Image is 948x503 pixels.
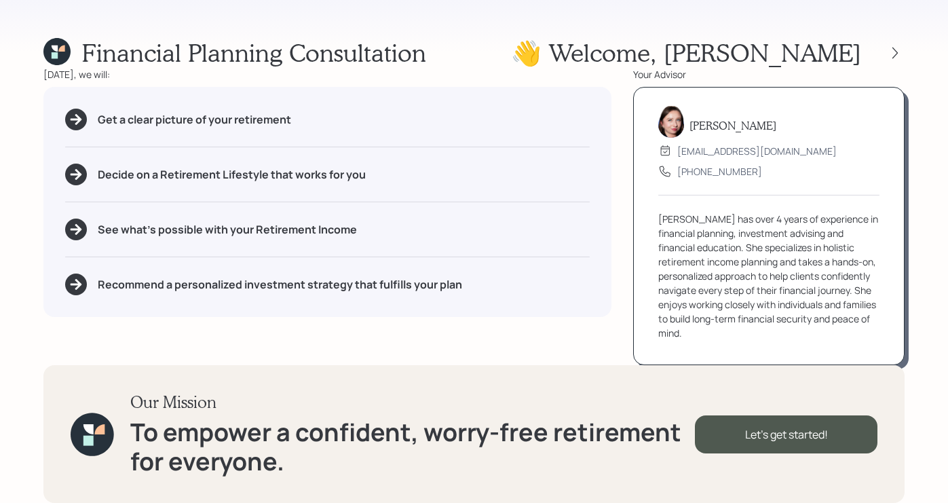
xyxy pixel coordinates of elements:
[98,278,462,291] h5: Recommend a personalized investment strategy that fulfills your plan
[695,415,877,453] div: Let's get started!
[677,144,837,158] div: [EMAIL_ADDRESS][DOMAIN_NAME]
[98,223,357,236] h5: See what's possible with your Retirement Income
[689,119,776,132] h5: [PERSON_NAME]
[130,417,695,476] h1: To empower a confident, worry-free retirement for everyone.
[633,67,905,81] div: Your Advisor
[658,212,879,340] div: [PERSON_NAME] has over 4 years of experience in financial planning, investment advising and finan...
[81,38,426,67] h1: Financial Planning Consultation
[511,38,861,67] h1: 👋 Welcome , [PERSON_NAME]
[658,105,684,138] img: aleksandra-headshot.png
[43,67,611,81] div: [DATE], we will:
[130,392,695,412] h3: Our Mission
[677,164,762,179] div: [PHONE_NUMBER]
[98,168,366,181] h5: Decide on a Retirement Lifestyle that works for you
[98,113,291,126] h5: Get a clear picture of your retirement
